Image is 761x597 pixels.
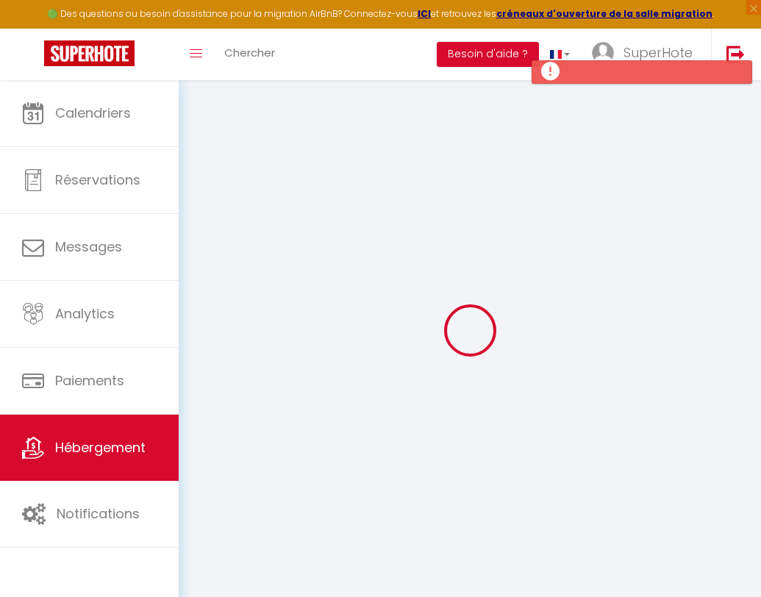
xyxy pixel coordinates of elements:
[437,42,539,67] button: Besoin d'aide ?
[224,45,275,60] span: Chercher
[726,45,745,63] img: logout
[55,171,140,189] span: Réservations
[592,42,614,64] img: ...
[55,104,131,122] span: Calendriers
[55,304,115,323] span: Analytics
[55,438,146,457] span: Hébergement
[57,504,140,523] span: Notifications
[496,7,712,20] a: créneaux d'ouverture de la salle migration
[581,29,711,80] a: ... SuperHote
[55,371,124,390] span: Paiements
[44,40,135,66] img: Super Booking
[624,43,693,62] span: SuperHote
[418,7,431,20] a: ICI
[12,6,56,50] button: Ouvrir le widget de chat LiveChat
[55,237,122,256] span: Messages
[213,29,286,80] a: Chercher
